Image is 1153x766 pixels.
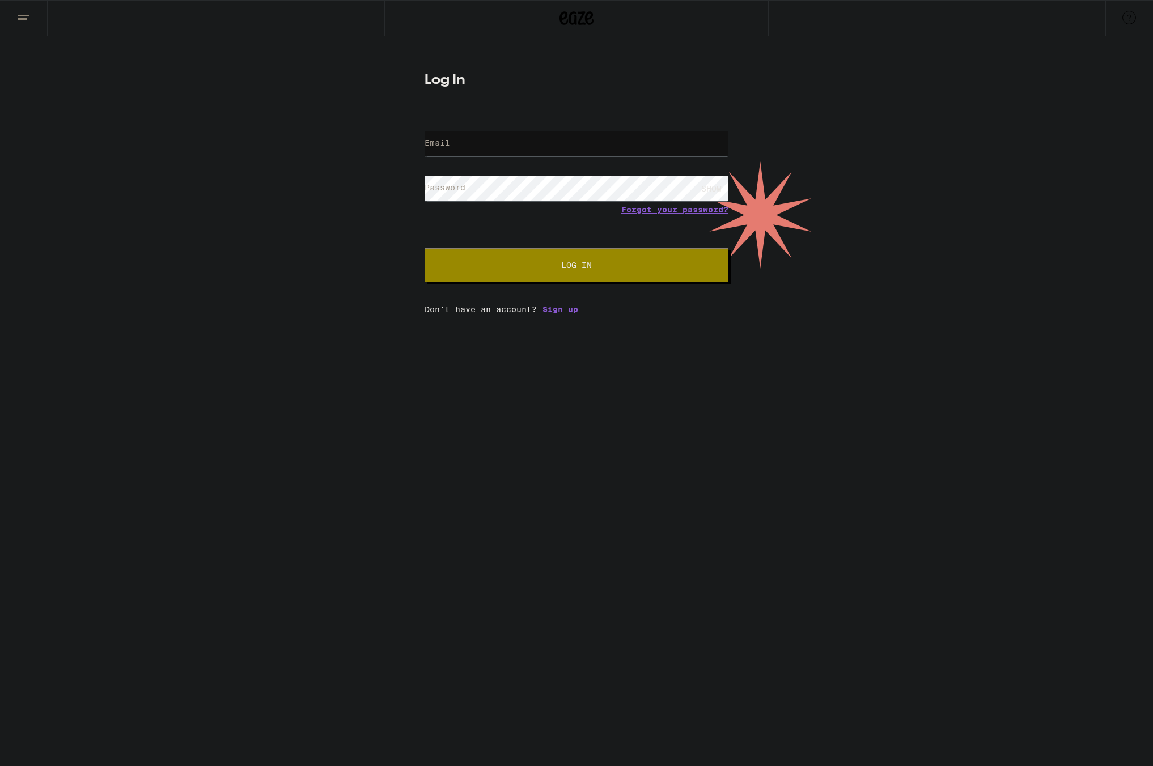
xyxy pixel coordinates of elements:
[425,74,728,87] h1: Log In
[425,131,728,156] input: Email
[621,205,728,214] a: Forgot your password?
[425,138,450,147] label: Email
[425,248,728,282] button: Log In
[542,305,578,314] a: Sign up
[425,305,728,314] div: Don't have an account?
[561,261,592,269] span: Log In
[425,183,465,192] label: Password
[694,176,728,201] div: SHOW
